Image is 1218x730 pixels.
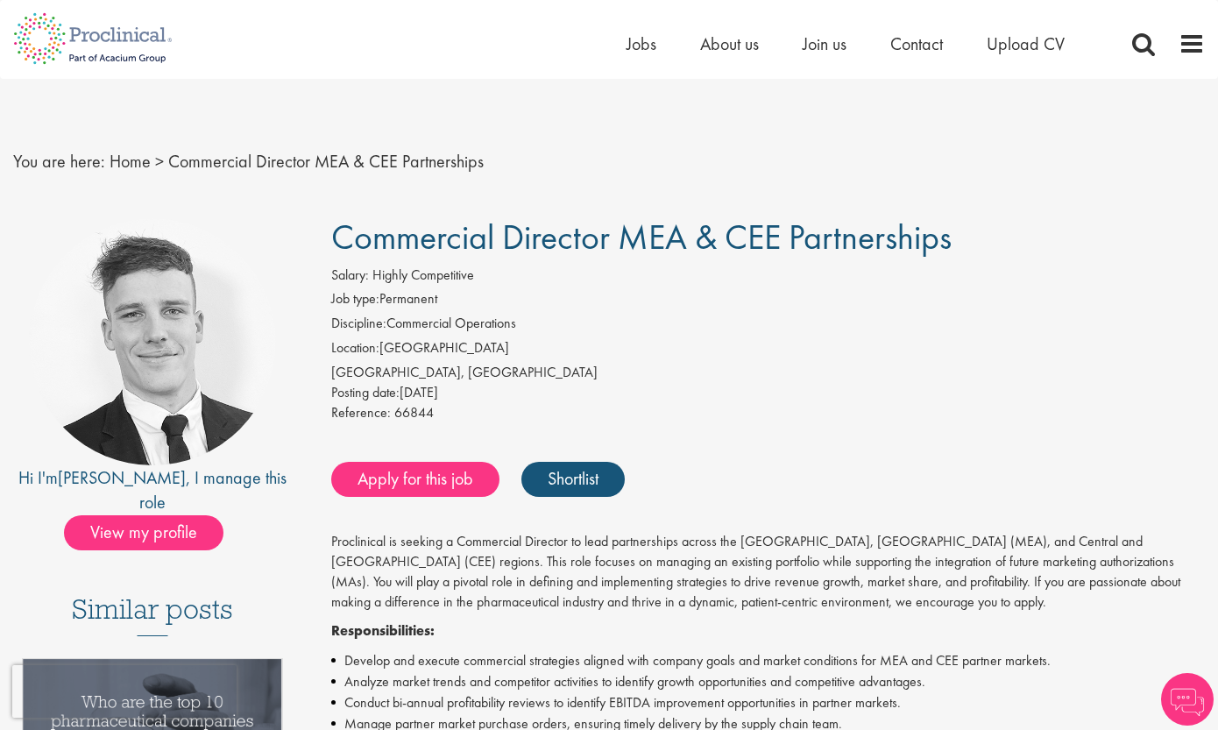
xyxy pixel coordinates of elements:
[331,314,1206,338] li: Commercial Operations
[331,383,400,401] span: Posting date:
[331,314,386,334] label: Discipline:
[890,32,943,55] a: Contact
[700,32,759,55] a: About us
[521,462,625,497] a: Shortlist
[331,338,379,358] label: Location:
[64,515,223,550] span: View my profile
[331,532,1206,612] p: Proclinical is seeking a Commercial Director to lead partnerships across the [GEOGRAPHIC_DATA], [...
[331,289,1206,314] li: Permanent
[58,466,186,489] a: [PERSON_NAME]
[331,215,952,259] span: Commercial Director MEA & CEE Partnerships
[331,363,1206,383] div: [GEOGRAPHIC_DATA], [GEOGRAPHIC_DATA]
[29,218,276,465] img: imeage of recruiter Nicolas Daniel
[331,692,1206,713] li: Conduct bi-annual profitability reviews to identify EBITDA improvement opportunities in partner m...
[331,650,1206,671] li: Develop and execute commercial strategies aligned with company goals and market conditions for ME...
[331,403,391,423] label: Reference:
[13,150,105,173] span: You are here:
[987,32,1065,55] a: Upload CV
[168,150,484,173] span: Commercial Director MEA & CEE Partnerships
[331,289,379,309] label: Job type:
[331,462,499,497] a: Apply for this job
[155,150,164,173] span: >
[331,671,1206,692] li: Analyze market trends and competitor activities to identify growth opportunities and competitive ...
[331,266,369,286] label: Salary:
[110,150,151,173] a: breadcrumb link
[72,594,233,636] h3: Similar posts
[394,403,434,422] span: 66844
[331,338,1206,363] li: [GEOGRAPHIC_DATA]
[331,383,1206,403] div: [DATE]
[372,266,474,284] span: Highly Competitive
[64,519,241,542] a: View my profile
[627,32,656,55] a: Jobs
[12,665,237,718] iframe: reCAPTCHA
[1161,673,1214,726] img: Chatbot
[13,465,292,515] div: Hi I'm , I manage this role
[331,621,435,640] strong: Responsibilities:
[803,32,846,55] a: Join us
